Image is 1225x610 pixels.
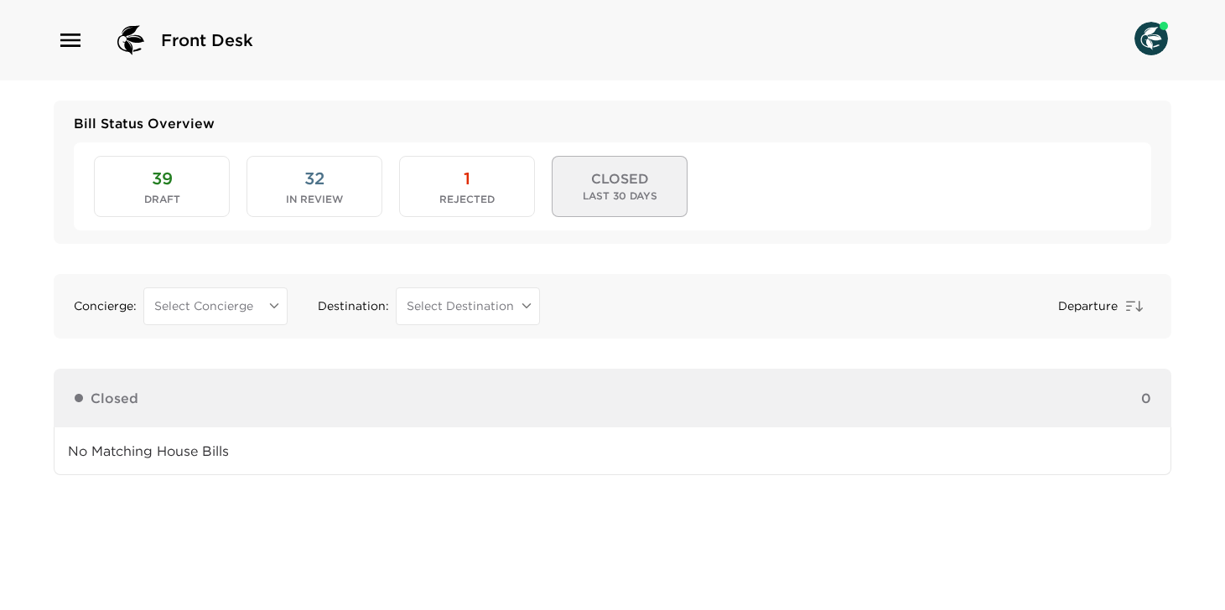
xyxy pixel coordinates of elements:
[144,194,180,205] span: Draft
[94,156,230,216] button: 39Draft
[154,298,253,313] span: Select Concierge
[591,171,649,187] span: CLOSED
[74,298,137,315] span: Concierge :
[552,156,688,216] button: CLOSEDLast 30 Days
[152,167,173,190] span: 39
[439,194,495,205] span: Rejected
[583,190,657,202] span: Last 30 Days
[1058,298,1118,315] span: Departure
[286,194,343,205] span: In Review
[304,167,324,190] span: 32
[1134,22,1168,55] img: User
[318,298,389,315] span: Destination :
[145,389,1151,407] span: 0
[68,441,1157,461] p: No Matching House Bills
[161,28,253,52] span: Front Desk
[111,20,151,60] img: logo
[74,114,1151,132] span: Bill Status Overview
[399,156,535,216] button: 1Rejected
[247,156,382,216] button: 32In Review
[407,298,514,313] span: Select Destination
[91,389,138,407] span: Closed
[464,167,470,190] span: 1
